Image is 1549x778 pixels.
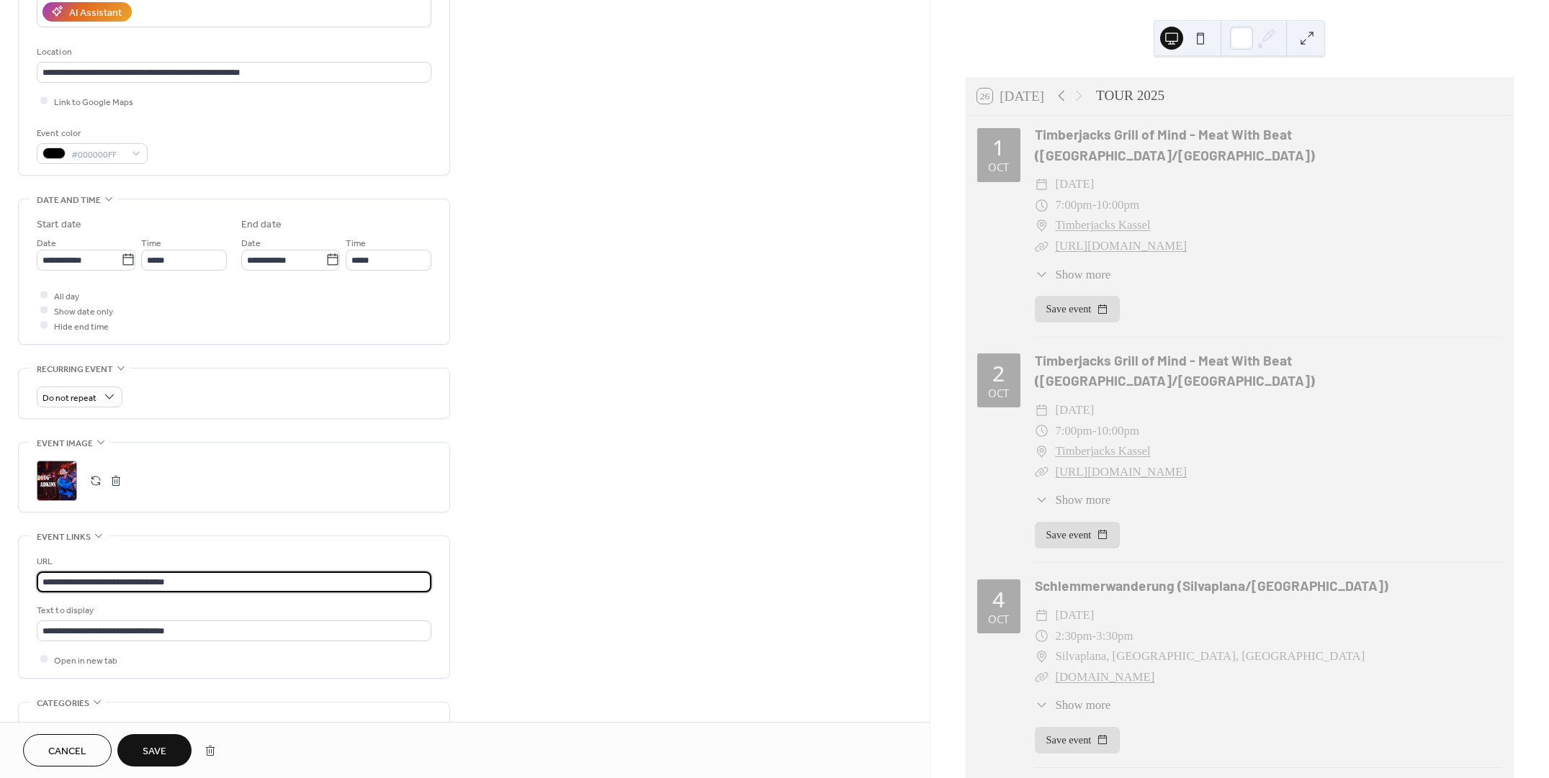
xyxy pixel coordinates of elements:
[69,5,122,20] div: AI Assistant
[1055,195,1092,216] span: 7:00pm
[141,235,161,250] span: Time
[117,734,192,766] button: Save
[1055,174,1094,195] span: [DATE]
[1055,626,1092,647] span: 2:30pm
[1055,465,1187,479] a: [URL][DOMAIN_NAME]
[1035,266,1111,284] button: ​Show more
[1035,352,1315,389] a: Timberjacks Grill of Mind - Meat With Beat ([GEOGRAPHIC_DATA]/[GEOGRAPHIC_DATA])
[1096,195,1139,216] span: 10:00pm
[1092,421,1097,442] span: -
[1035,441,1049,462] div: ​
[54,94,133,109] span: Link to Google Maps
[1035,195,1049,216] div: ​
[1092,195,1097,216] span: -
[1055,605,1094,626] span: [DATE]
[1035,727,1121,754] button: Save event
[1035,646,1049,667] div: ​
[23,734,112,766] button: Cancel
[1035,174,1049,195] div: ​
[1035,421,1049,442] div: ​
[1035,667,1049,688] div: ​
[37,193,101,208] span: Date and time
[37,530,91,545] span: Event links
[1035,696,1049,714] div: ​
[1035,605,1049,626] div: ​
[37,696,89,711] span: Categories
[988,388,1009,399] div: Oct
[1035,626,1049,647] div: ​
[1055,646,1365,667] span: Silvaplana, [GEOGRAPHIC_DATA], [GEOGRAPHIC_DATA]
[1055,491,1110,509] span: Show more
[241,235,261,250] span: Date
[37,554,428,569] div: URL
[37,362,113,377] span: Recurring event
[37,217,81,232] div: Start date
[988,162,1009,173] div: Oct
[1055,696,1110,714] span: Show more
[1096,626,1133,647] span: 3:30pm
[37,126,145,141] div: Event color
[1055,670,1154,684] a: [DOMAIN_NAME]
[1035,126,1315,163] a: Timberjacks Grill of Mind - Meat With Beat ([GEOGRAPHIC_DATA]/[GEOGRAPHIC_DATA])
[1055,400,1094,421] span: [DATE]
[1055,421,1092,442] span: 7:00pm
[1096,421,1139,442] span: 10:00pm
[1035,400,1049,421] div: ​
[1055,239,1187,253] a: [URL][DOMAIN_NAME]
[1035,462,1049,483] div: ​
[143,744,166,759] span: Save
[54,319,109,334] span: Hide end time
[37,45,428,60] div: Location
[992,363,1005,384] div: 2
[1096,86,1164,107] div: TOUR 2025
[54,304,113,319] span: Show date only
[48,744,86,759] span: Cancel
[1055,215,1150,236] a: Timberjacks Kassel
[42,389,96,406] span: Do not repeat
[1035,296,1121,323] button: Save event
[54,653,117,668] span: Open in new tab
[54,289,79,304] span: All day
[988,614,1009,625] div: Oct
[1035,696,1111,714] button: ​Show more
[71,147,125,162] span: #000000FF
[1035,577,1388,594] a: Schlemmerwanderung (Silvaplana/[GEOGRAPHIC_DATA])
[992,137,1005,158] div: 1
[1055,266,1110,284] span: Show more
[37,603,428,618] div: Text to display
[37,235,56,250] span: Date
[992,589,1005,610] div: 4
[1035,522,1121,549] button: Save event
[37,436,93,451] span: Event image
[1092,626,1097,647] span: -
[1035,491,1049,509] div: ​
[346,235,366,250] span: Time
[1035,491,1111,509] button: ​Show more
[42,2,132,22] button: AI Assistant
[241,217,282,232] div: End date
[1035,266,1049,284] div: ​
[1035,236,1049,257] div: ​
[1055,441,1150,462] a: Timberjacks Kassel
[1035,215,1049,236] div: ​
[37,461,77,501] div: ;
